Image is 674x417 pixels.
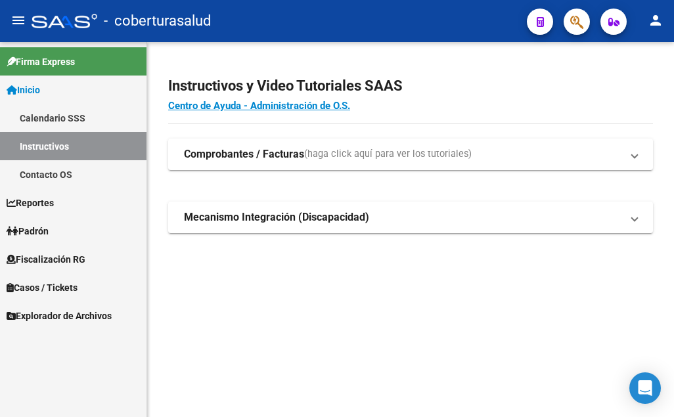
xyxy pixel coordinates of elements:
[7,83,40,97] span: Inicio
[168,100,350,112] a: Centro de Ayuda - Administración de O.S.
[648,12,663,28] mat-icon: person
[11,12,26,28] mat-icon: menu
[7,196,54,210] span: Reportes
[168,74,653,99] h2: Instructivos y Video Tutoriales SAAS
[7,252,85,267] span: Fiscalización RG
[184,147,304,162] strong: Comprobantes / Facturas
[304,147,472,162] span: (haga click aquí para ver los tutoriales)
[7,224,49,238] span: Padrón
[7,309,112,323] span: Explorador de Archivos
[184,210,369,225] strong: Mecanismo Integración (Discapacidad)
[104,7,211,35] span: - coberturasalud
[168,202,653,233] mat-expansion-panel-header: Mecanismo Integración (Discapacidad)
[7,280,78,295] span: Casos / Tickets
[629,372,661,404] div: Open Intercom Messenger
[7,55,75,69] span: Firma Express
[168,139,653,170] mat-expansion-panel-header: Comprobantes / Facturas(haga click aquí para ver los tutoriales)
